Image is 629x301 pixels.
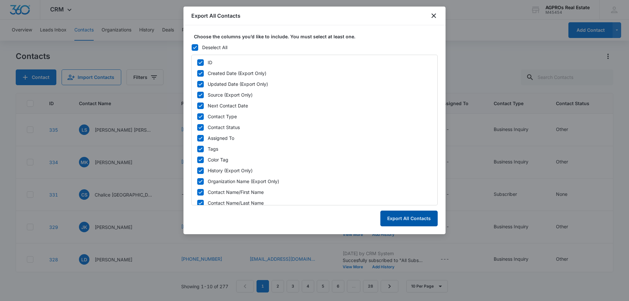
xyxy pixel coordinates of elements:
div: Contact Type [208,113,237,120]
h1: Export All Contacts [191,12,240,20]
div: Contact Name/First Name [208,189,264,196]
div: Updated Date (Export Only) [208,81,268,87]
div: Next Contact Date [208,102,248,109]
button: Export All Contacts [380,211,438,226]
div: Color Tag [208,156,228,163]
div: Organization Name (Export Only) [208,178,279,185]
div: Contact Status [208,124,240,131]
div: Contact Name/Last Name [208,199,264,206]
div: Source (Export Only) [208,91,253,98]
div: Created Date (Export Only) [208,70,266,77]
label: Choose the columns you’d like to include. You must select at least one. [194,33,440,40]
button: close [430,12,438,20]
div: History (Export Only) [208,167,253,174]
div: Assigned To [208,135,234,141]
div: Deselect All [202,44,227,51]
div: Tags [208,145,218,152]
div: ID [208,59,212,66]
